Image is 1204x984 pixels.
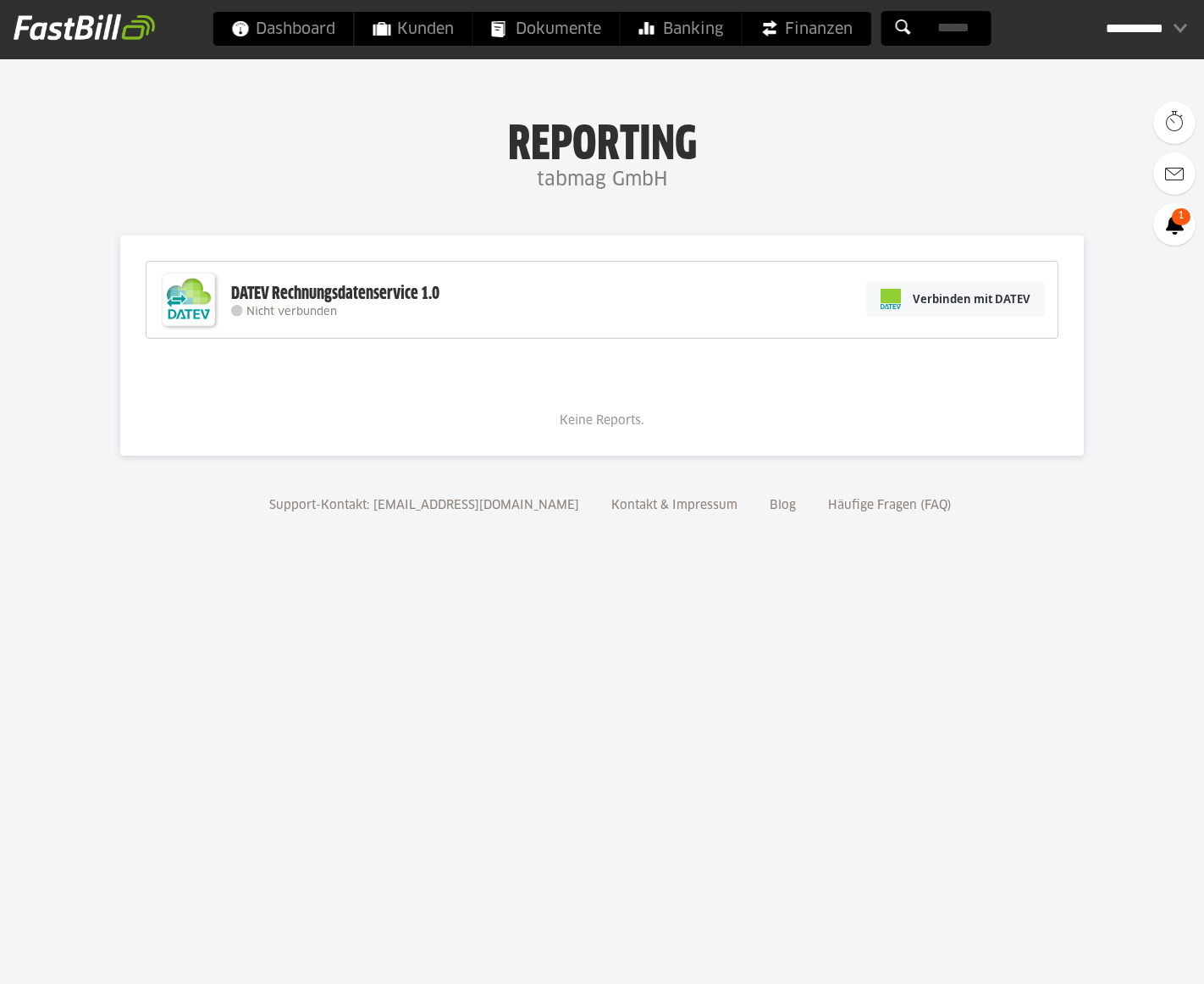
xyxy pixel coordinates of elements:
a: Kontakt & Impressum [605,500,743,511]
a: Dashboard [213,12,354,46]
iframe: Öffnet ein Widget, in dem Sie weitere Informationen finden [1072,933,1187,976]
a: Häufige Fragen (FAQ) [822,500,958,511]
img: DATEV-Datenservice Logo [155,266,223,334]
span: Dokumente [492,12,601,46]
span: Finanzen [761,12,853,46]
span: Keine Reports. [560,415,644,427]
div: DATEV Rechnungsdatenservice 1.0 [231,283,439,305]
img: pi-datev-logo-farbig-24.svg [881,289,901,309]
span: Banking [639,12,723,46]
a: Verbinden mit DATEV [866,281,1045,317]
span: 1 [1172,208,1190,225]
span: Verbinden mit DATEV [913,290,1030,307]
a: 1 [1153,203,1196,246]
a: Kunden [355,12,472,46]
a: Support-Kontakt: [EMAIL_ADDRESS][DOMAIN_NAME] [263,500,585,511]
img: fastbill_logo_white.png [14,14,155,41]
a: Blog [764,500,802,511]
span: Nicht verbunden [246,307,337,318]
span: Dashboard [232,12,335,46]
a: Finanzen [743,12,871,46]
h1: Reporting [169,119,1035,163]
a: Banking [621,12,742,46]
span: Kunden [373,12,454,46]
a: Dokumente [473,12,620,46]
